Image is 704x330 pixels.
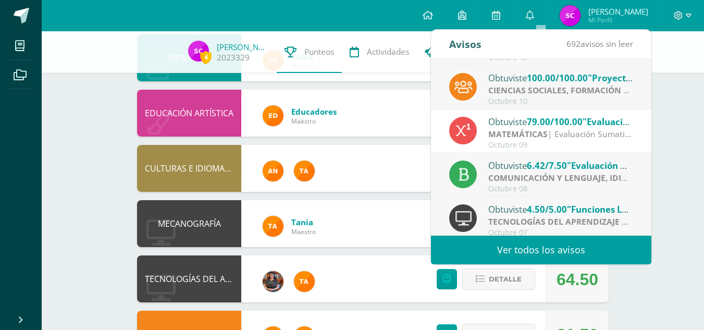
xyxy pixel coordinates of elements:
img: 8e48596eb57994abff7e50c53ea11120.png [560,5,581,26]
a: Educadores [291,106,337,117]
span: 4.50/5.00 [527,203,567,215]
button: Detalle [462,268,535,290]
span: avisos sin leer [566,38,633,50]
a: Actividades [342,31,417,73]
div: MECANOGRAFÍA [137,200,241,247]
div: | Evaluación Sumativa [488,172,633,184]
img: 60a759e8b02ec95d430434cf0c0a55c7.png [263,271,283,292]
span: [PERSON_NAME] [588,6,648,17]
div: Octubre 07 [488,228,633,237]
span: 79.00/100.00 [527,116,583,128]
div: Octubre 08 [488,185,633,193]
div: Obtuviste en [488,202,633,216]
div: | Proyecto de práctica [488,216,633,228]
div: Obtuviste en [488,71,633,84]
a: [PERSON_NAME] [217,42,269,52]
span: "Evaluación Sumativa" [583,116,681,128]
div: Octubre 09 [488,141,633,150]
div: Octubre 10 [488,97,633,106]
div: 64.50 [557,256,598,303]
a: Ver todos los avisos [431,236,651,264]
span: Mi Perfil [588,16,648,25]
div: CULTURAS E IDIOMAS MAYAS, GARÍFUNA O XINCA [137,145,241,192]
div: | Proyecto final [488,84,633,96]
strong: MATEMÁTICAS [488,128,548,140]
img: 8e48596eb57994abff7e50c53ea11120.png [188,41,209,62]
strong: COMUNICACIÓN Y LENGUAJE, IDIOMA ESPAÑOL [488,172,681,184]
img: feaeb2f9bb45255e229dc5fdac9a9f6b.png [294,271,315,292]
span: "Funciones Lógicas" [567,203,652,215]
img: feaeb2f9bb45255e229dc5fdac9a9f6b.png [263,216,283,237]
div: EDUCACIÓN ARTÍSTICA [137,90,241,137]
div: Obtuviste en [488,158,633,172]
span: Actividades [367,46,409,57]
a: 2023329 [217,52,250,63]
a: Tania [291,217,316,227]
div: | Evaluación Sumativa [488,128,633,140]
img: ed927125212876238b0630303cb5fd71.png [263,105,283,126]
div: Avisos [449,30,481,58]
span: Maestro [291,227,316,236]
a: Punteos [277,31,342,73]
div: TECNOLOGÍAS DEL APRENDIZAJE Y LA COMUNICACIÓN [137,255,241,302]
div: Obtuviste en [488,115,633,128]
img: feaeb2f9bb45255e229dc5fdac9a9f6b.png [294,161,315,181]
span: 4 [200,51,212,64]
a: Trayectoria [417,31,492,73]
span: 100.00/100.00 [527,72,588,84]
span: Maestro [291,117,337,126]
div: Octubre 13 [488,53,633,62]
span: 692 [566,38,581,50]
img: fc6731ddebfef4a76f049f6e852e62c4.png [263,161,283,181]
span: 6.42/7.50 [527,160,567,172]
span: Punteos [304,46,334,57]
span: Detalle [489,270,522,289]
span: "Proyecto final" [588,72,657,84]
